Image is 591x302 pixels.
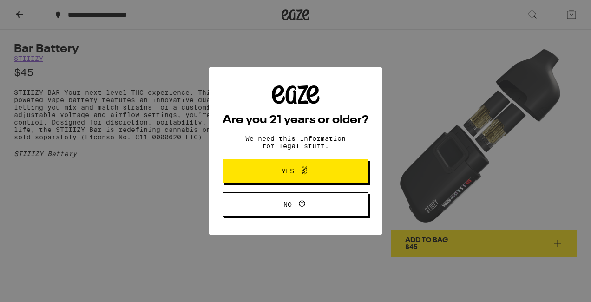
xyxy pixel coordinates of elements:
[283,201,292,208] span: No
[223,115,368,126] h2: Are you 21 years or older?
[282,168,294,174] span: Yes
[223,159,368,183] button: Yes
[223,192,368,217] button: No
[237,135,354,150] p: We need this information for legal stuff.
